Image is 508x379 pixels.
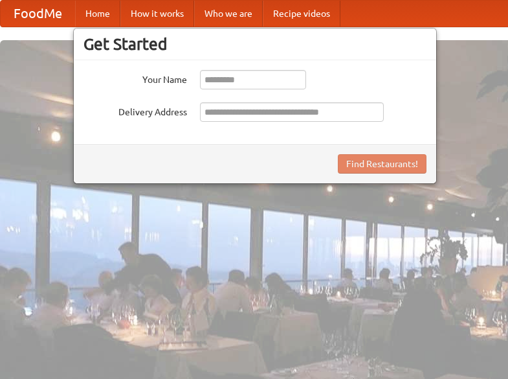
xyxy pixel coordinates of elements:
[83,102,187,119] label: Delivery Address
[338,154,426,174] button: Find Restaurants!
[83,70,187,86] label: Your Name
[83,34,426,54] h3: Get Started
[1,1,75,27] a: FoodMe
[120,1,194,27] a: How it works
[263,1,340,27] a: Recipe videos
[75,1,120,27] a: Home
[194,1,263,27] a: Who we are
